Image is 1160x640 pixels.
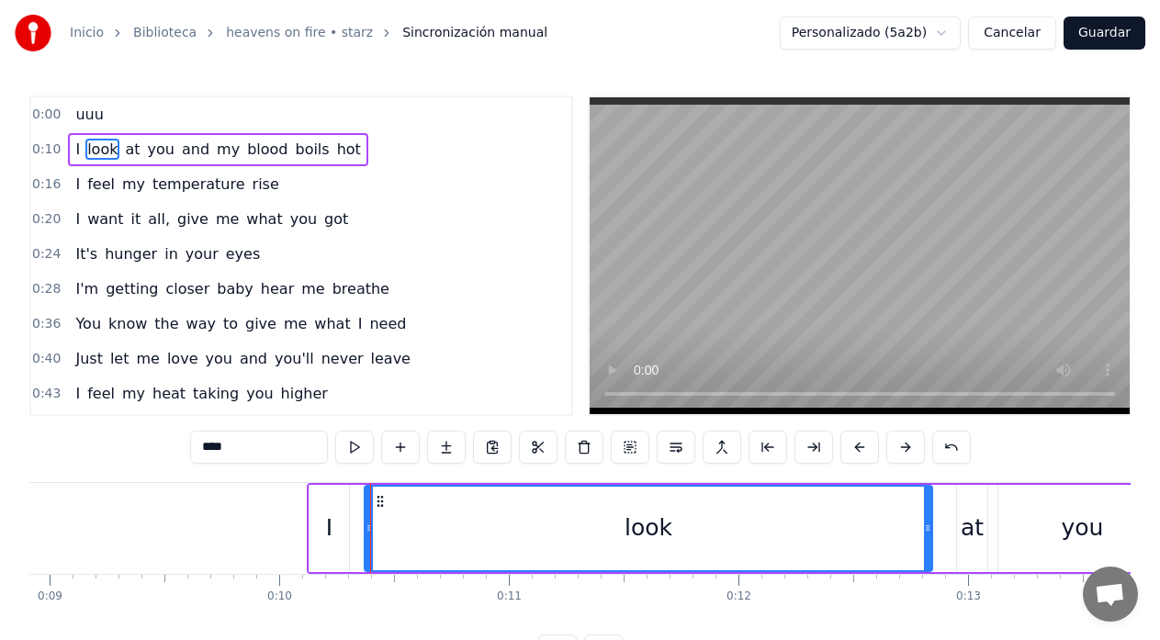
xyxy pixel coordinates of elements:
[215,278,255,299] span: baby
[282,313,309,334] span: me
[73,313,103,334] span: You
[146,139,176,160] span: you
[120,174,147,195] span: my
[335,139,363,160] span: hot
[221,313,240,334] span: to
[151,174,247,195] span: temperature
[312,313,352,334] span: what
[326,511,332,545] div: I
[726,589,751,604] div: 0:12
[259,278,296,299] span: hear
[108,348,131,369] span: let
[1064,17,1145,50] button: Guardar
[129,208,142,230] span: it
[73,278,100,299] span: I'm
[163,243,180,264] span: in
[134,348,161,369] span: me
[273,348,316,369] span: you'll
[104,278,160,299] span: getting
[293,139,331,160] span: boils
[32,315,61,333] span: 0:36
[32,210,61,229] span: 0:20
[152,313,180,334] span: the
[245,139,289,160] span: blood
[73,383,82,404] span: I
[203,348,233,369] span: you
[120,383,147,404] span: my
[32,140,61,159] span: 0:10
[165,348,200,369] span: love
[73,348,104,369] span: Just
[70,24,104,42] a: Inicio
[73,104,105,125] span: uuu
[322,208,350,230] span: got
[356,313,365,334] span: I
[367,313,408,334] span: need
[267,589,292,604] div: 0:10
[968,17,1056,50] button: Cancelar
[331,278,391,299] span: breathe
[123,139,141,160] span: at
[1062,511,1104,545] div: you
[1083,567,1138,622] a: Öppna chatt
[251,174,281,195] span: rise
[32,175,61,194] span: 0:16
[215,139,242,160] span: my
[224,243,263,264] span: eyes
[73,139,82,160] span: I
[369,348,412,369] span: leave
[180,139,211,160] span: and
[244,208,284,230] span: what
[214,208,241,230] span: me
[625,511,672,545] div: look
[163,278,211,299] span: closer
[191,383,241,404] span: taking
[402,24,547,42] span: Sincronización manual
[85,383,117,404] span: feel
[85,208,125,230] span: want
[85,174,117,195] span: feel
[146,208,172,230] span: all,
[243,313,278,334] span: give
[244,383,275,404] span: you
[175,208,210,230] span: give
[103,243,159,264] span: hunger
[32,106,61,124] span: 0:00
[32,350,61,368] span: 0:40
[299,278,326,299] span: me
[288,208,319,230] span: you
[85,139,119,160] span: look
[238,348,269,369] span: and
[151,383,187,404] span: heat
[279,383,330,404] span: higher
[185,313,218,334] span: way
[73,208,82,230] span: I
[32,245,61,264] span: 0:24
[70,24,547,42] nav: breadcrumb
[32,280,61,298] span: 0:28
[184,243,220,264] span: your
[32,385,61,403] span: 0:43
[15,15,51,51] img: youka
[320,348,366,369] span: never
[961,511,984,545] div: at
[73,174,82,195] span: I
[38,589,62,604] div: 0:09
[73,243,99,264] span: It's
[497,589,522,604] div: 0:11
[133,24,197,42] a: Biblioteca
[107,313,149,334] span: know
[226,24,373,42] a: heavens on fire • starz
[956,589,981,604] div: 0:13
